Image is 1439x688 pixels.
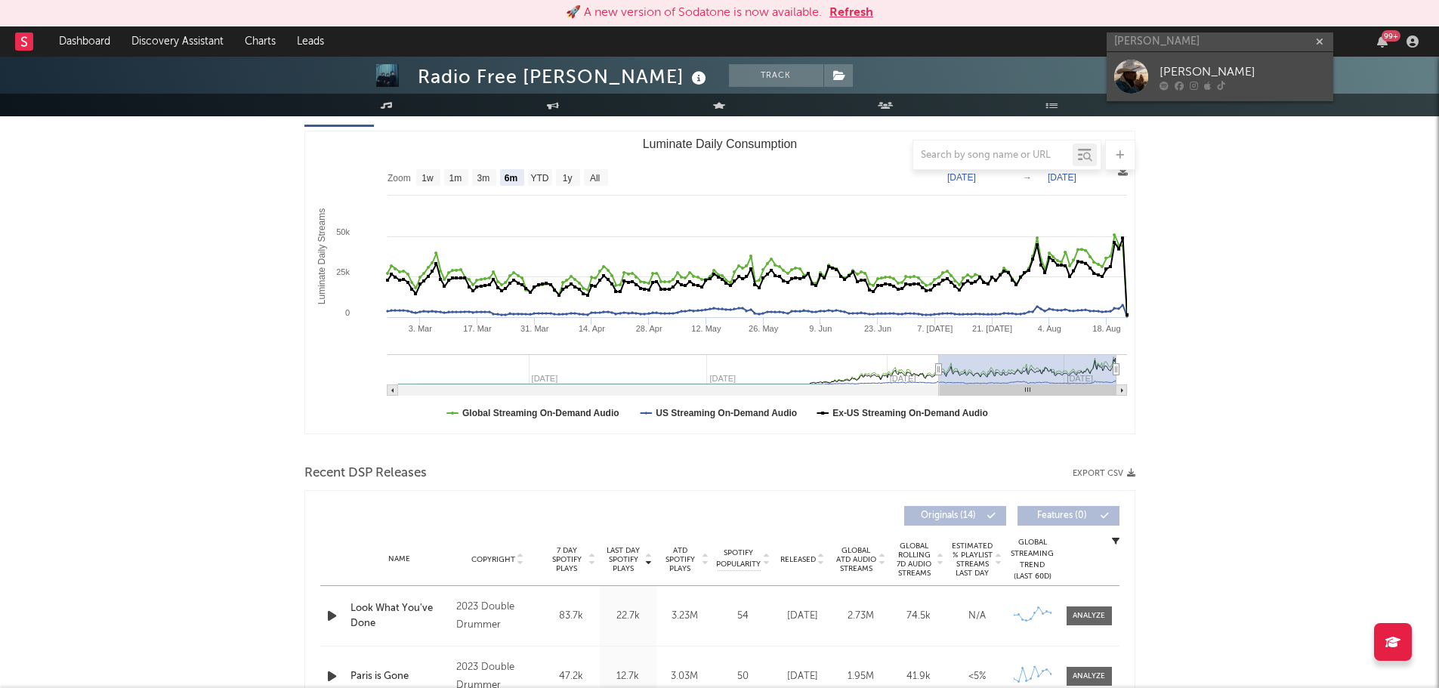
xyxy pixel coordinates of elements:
span: Recent DSP Releases [304,464,427,483]
a: Discovery Assistant [121,26,234,57]
button: Export CSV [1073,469,1135,478]
div: [DATE] [777,609,828,624]
text: 1m [449,173,462,184]
text: 21. [DATE] [972,324,1012,333]
a: [PERSON_NAME] [1107,52,1333,101]
a: Paris is Gone [350,669,449,684]
span: Released [780,555,816,564]
button: Track [729,64,823,87]
div: <5% [952,669,1002,684]
button: Originals(14) [904,506,1006,526]
div: Global Streaming Trend (Last 60D) [1010,537,1055,582]
div: 74.5k [894,609,944,624]
text: 18. Aug [1092,324,1120,333]
text: 3m [477,173,489,184]
text: Global Streaming On-Demand Audio [462,408,619,418]
text: 23. Jun [864,324,891,333]
a: Dashboard [48,26,121,57]
text: [DATE] [947,172,976,183]
div: 1.95M [835,669,886,684]
div: 22.7k [604,609,653,624]
span: ATD Spotify Plays [660,546,700,573]
text: 25k [336,267,350,276]
a: Charts [234,26,286,57]
input: Search by song name or URL [913,150,1073,162]
div: 47.2k [547,669,596,684]
text: 7. [DATE] [917,324,953,333]
div: [PERSON_NAME] [1160,63,1326,81]
text: Zoom [388,173,411,184]
span: 7 Day Spotify Plays [547,546,587,573]
text: 1w [422,173,434,184]
div: N/A [952,609,1002,624]
text: 31. Mar [520,324,549,333]
div: 12.7k [604,669,653,684]
text: 6m [504,173,517,184]
button: 99+ [1377,35,1388,48]
span: Features ( 0 ) [1027,511,1097,520]
text: US Streaming On-Demand Audio [656,408,797,418]
div: Radio Free [PERSON_NAME] [418,64,710,89]
text: Ex-US Streaming On-Demand Audio [832,408,988,418]
button: Refresh [829,4,873,22]
text: [DATE] [1048,172,1076,183]
text: 28. Apr [635,324,662,333]
text: 17. Mar [463,324,492,333]
div: 99 + [1382,30,1400,42]
div: 3.03M [660,669,709,684]
svg: Luminate Daily Consumption [305,131,1135,433]
span: Spotify Popularity [716,548,761,570]
div: 3.23M [660,609,709,624]
div: 83.7k [547,609,596,624]
div: 54 [717,609,770,624]
text: 26. May [749,324,779,333]
text: Luminate Daily Streams [317,208,327,304]
div: 41.9k [894,669,944,684]
span: Estimated % Playlist Streams Last Day [952,541,993,578]
a: Look What You've Done [350,601,449,631]
text: 9. Jun [809,324,832,333]
a: Leads [286,26,335,57]
div: 50 [717,669,770,684]
div: Name [350,554,449,565]
span: Copyright [471,555,515,564]
text: 4. Aug [1037,324,1061,333]
text: All [589,173,599,184]
div: 2023 Double Drummer [456,598,539,634]
text: YTD [530,173,548,184]
span: Global ATD Audio Streams [835,546,877,573]
text: 1y [562,173,572,184]
text: 3. Mar [408,324,432,333]
text: 12. May [691,324,721,333]
div: [DATE] [777,669,828,684]
button: Features(0) [1017,506,1119,526]
text: → [1023,172,1032,183]
span: Originals ( 14 ) [914,511,984,520]
text: 50k [336,227,350,236]
text: Luminate Daily Consumption [642,137,797,150]
text: 14. Apr [579,324,605,333]
div: 🚀 A new version of Sodatone is now available. [566,4,822,22]
span: Global Rolling 7D Audio Streams [894,541,935,578]
span: Last Day Spotify Plays [604,546,644,573]
text: 0 [344,308,349,317]
div: 2.73M [835,609,886,624]
input: Search for artists [1107,32,1333,51]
